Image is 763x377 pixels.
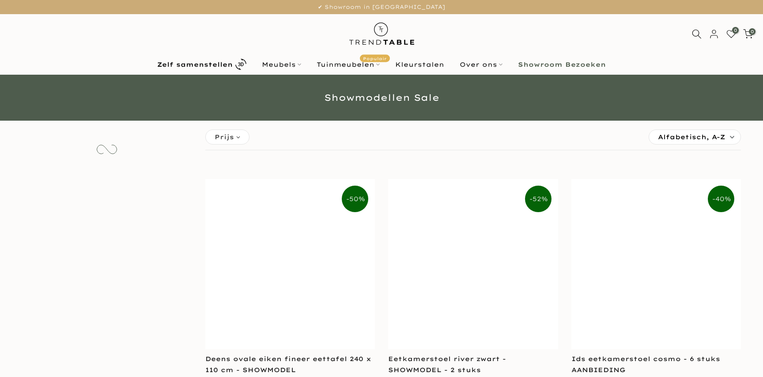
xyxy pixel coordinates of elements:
[157,61,233,68] b: Zelf samenstellen
[525,186,551,212] span: -52%
[215,132,234,142] span: Prijs
[254,59,309,70] a: Meubels
[732,27,739,34] span: 0
[205,355,371,374] a: Deens ovale eiken fineer eettafel 240 x 110 cm - SHOWMODEL
[658,130,725,144] span: Alfabetisch, A-Z
[123,93,640,102] h1: Showmodellen Sale
[360,54,390,62] span: Populair
[518,61,606,68] b: Showroom Bezoeken
[11,2,752,12] p: ✔ Showroom in [GEOGRAPHIC_DATA]
[309,59,388,70] a: TuinmeubelenPopulair
[749,28,755,35] span: 0
[388,59,452,70] a: Kleurstalen
[342,186,368,212] span: -50%
[708,186,734,212] span: -40%
[452,59,510,70] a: Over ons
[388,355,506,374] a: Eetkamerstoel river zwart - SHOWMODEL - 2 stuks
[150,57,254,72] a: Zelf samenstellen
[649,130,740,144] label: Sorteren:Alfabetisch, A-Z
[343,14,420,53] img: trend-table
[726,29,736,39] a: 0
[510,59,614,70] a: Showroom Bezoeken
[571,355,720,374] a: Ids eetkamerstoel cosmo - 6 stuks AANBIEDING
[743,29,753,39] a: 0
